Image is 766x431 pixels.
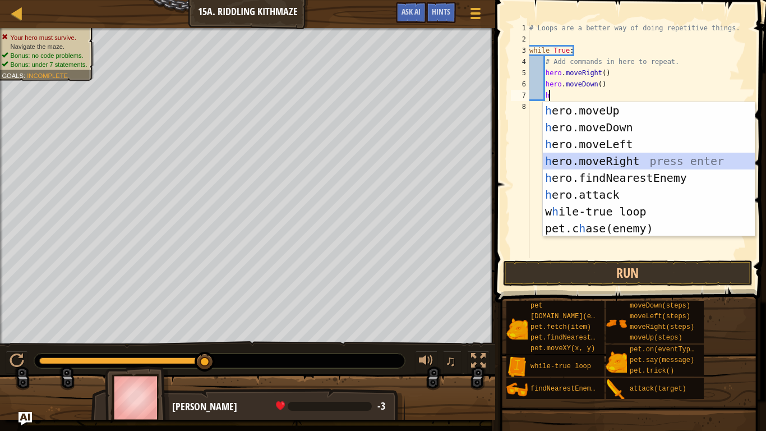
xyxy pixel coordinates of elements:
div: 8 [511,101,529,112]
div: health: -3 / 137 [276,401,385,411]
span: pet.trick() [630,367,674,375]
div: 7 [511,90,529,101]
div: 1 [511,22,529,34]
span: Goals [2,72,24,79]
span: Bonus: no code problems. [11,52,84,59]
button: Ctrl + P: Play [6,351,28,374]
div: 2 [511,34,529,45]
span: pet [530,302,543,310]
span: : [24,72,27,79]
img: portrait.png [606,379,627,400]
button: ♫ [443,351,462,374]
div: 3 [511,45,529,56]
button: Run [503,260,753,286]
span: moveUp(steps) [630,334,682,342]
button: Show game menu [462,2,490,29]
span: Your hero must survive. [11,34,76,41]
span: pet.on(eventType, handler) [630,346,735,354]
span: pet.fetch(item) [530,323,591,331]
div: 6 [511,79,529,90]
span: findNearestEnemy() [530,385,603,393]
button: Adjust volume [415,351,437,374]
div: 5 [511,67,529,79]
span: pet.moveXY(x, y) [530,345,595,352]
span: pet.say(message) [630,356,694,364]
span: Hints [432,6,450,17]
span: [DOMAIN_NAME](enemy) [530,313,611,320]
img: portrait.png [606,351,627,373]
button: Toggle fullscreen [467,351,490,374]
li: Bonus: under 7 statements. [2,60,87,69]
div: [PERSON_NAME] [172,400,394,414]
span: moveDown(steps) [630,302,690,310]
img: thang_avatar_frame.png [105,366,170,429]
span: Ask AI [402,6,421,17]
button: Ask AI [396,2,426,23]
li: Navigate the maze. [2,42,87,51]
span: Navigate the maze. [11,43,65,50]
span: Incomplete [27,72,68,79]
img: portrait.png [506,379,528,400]
img: portrait.png [506,318,528,340]
span: pet.findNearestByType(type) [530,334,639,342]
span: while-true loop [530,363,591,370]
li: Bonus: no code problems. [2,51,87,60]
span: -3 [377,399,385,413]
img: portrait.png [606,313,627,334]
span: Bonus: under 7 statements. [11,61,87,68]
span: ♫ [445,352,456,369]
li: Your hero must survive. [2,33,87,42]
div: 4 [511,56,529,67]
img: portrait.png [506,356,528,378]
span: moveRight(steps) [630,323,694,331]
span: attack(target) [630,385,686,393]
button: Ask AI [19,412,32,425]
span: moveLeft(steps) [630,313,690,320]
